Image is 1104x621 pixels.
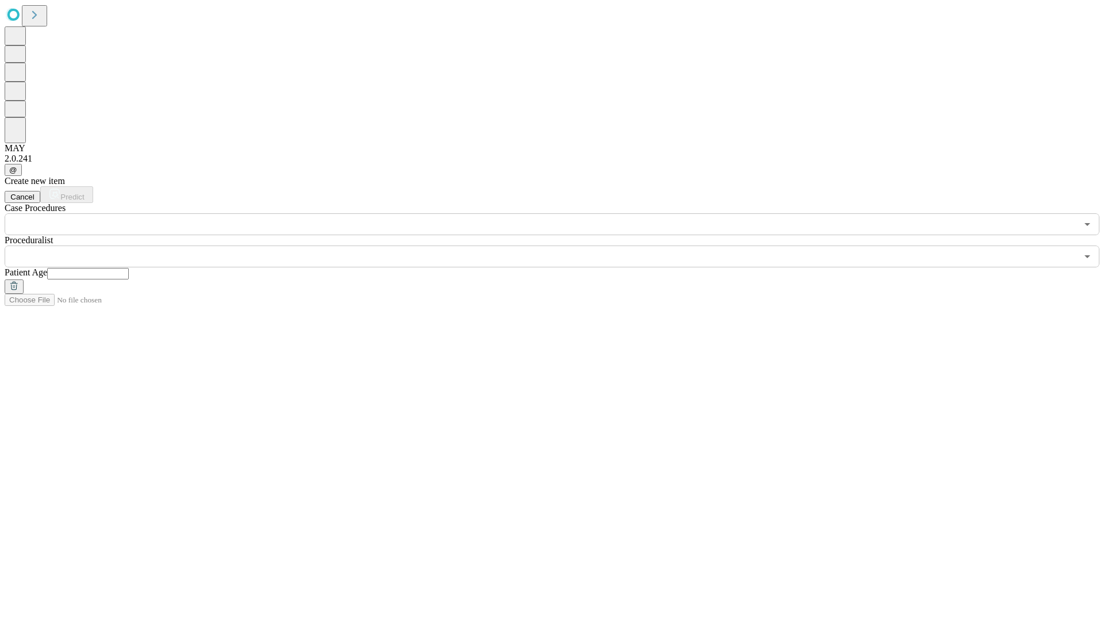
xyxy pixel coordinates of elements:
[5,191,40,203] button: Cancel
[5,267,47,277] span: Patient Age
[10,193,34,201] span: Cancel
[5,176,65,186] span: Create new item
[5,143,1099,154] div: MAY
[1079,248,1095,264] button: Open
[5,235,53,245] span: Proceduralist
[40,186,93,203] button: Predict
[5,203,66,213] span: Scheduled Procedure
[5,154,1099,164] div: 2.0.241
[9,166,17,174] span: @
[60,193,84,201] span: Predict
[5,164,22,176] button: @
[1079,216,1095,232] button: Open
